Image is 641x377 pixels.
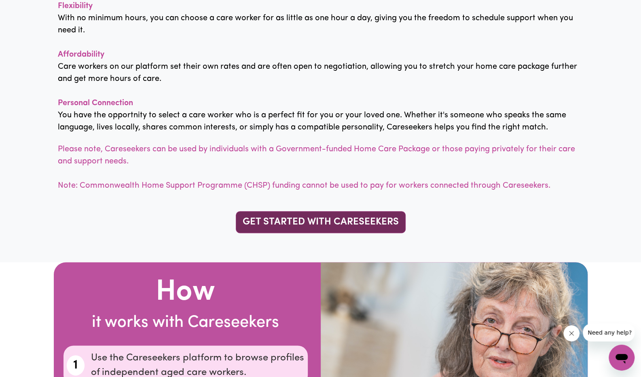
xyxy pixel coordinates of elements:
[58,2,93,10] b: Flexibility
[58,51,104,59] b: Affordability
[563,325,580,341] iframe: Close message
[63,275,308,310] h2: How
[236,211,406,233] a: GET STARTED WITH CARESEEKERS
[73,356,78,375] span: 1
[58,143,584,192] p: Please note, Careseekers can be used by individuals with a Government-funded Home Care Package or...
[63,313,308,333] h3: it works with Careseekers
[609,345,635,371] iframe: Button to launch messaging window
[583,324,635,341] iframe: Message from company
[58,99,133,107] b: Personal Connection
